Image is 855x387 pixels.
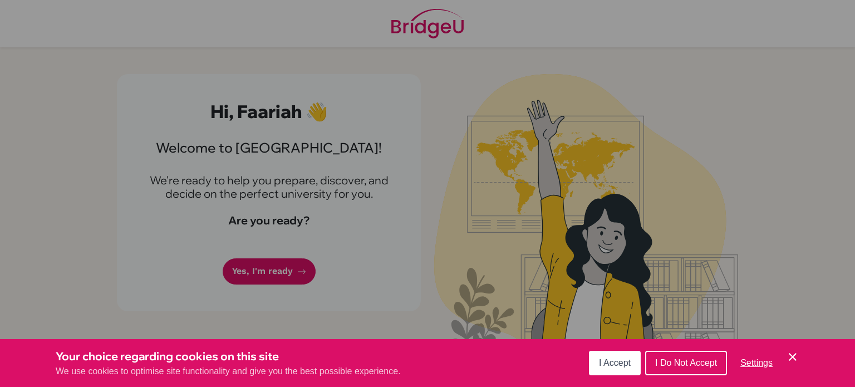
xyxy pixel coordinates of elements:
span: I Do Not Accept [655,358,717,368]
button: Save and close [786,350,799,364]
p: We use cookies to optimise site functionality and give you the best possible experience. [56,365,401,378]
h3: Your choice regarding cookies on this site [56,348,401,365]
button: Settings [731,352,782,374]
button: I Accept [589,351,641,375]
span: Settings [740,358,773,368]
span: I Accept [599,358,631,368]
button: I Do Not Accept [645,351,727,375]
